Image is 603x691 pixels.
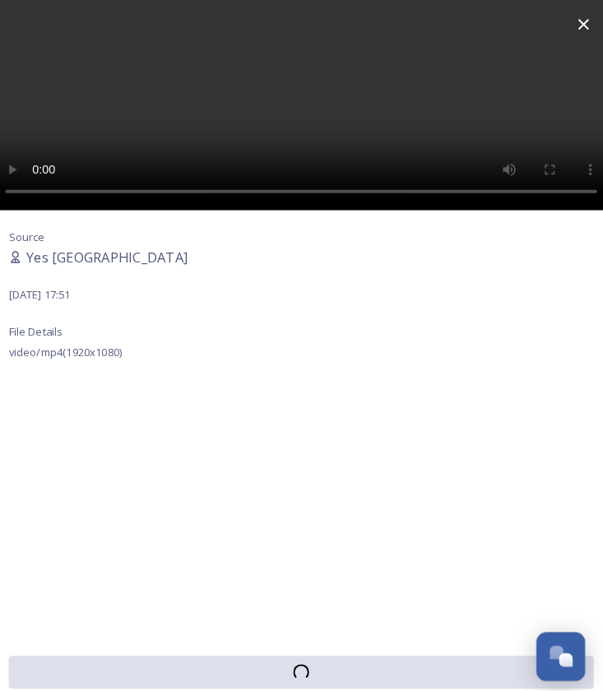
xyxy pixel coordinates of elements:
span: Yes [GEOGRAPHIC_DATA] [34,243,191,263]
span: [DATE] 17:51 [16,282,77,297]
span: video/mp4 ( 1920 x 1080 ) [16,338,127,353]
button: Open Chat [531,619,578,666]
span: Source [16,226,52,241]
span: File Details [16,318,69,333]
